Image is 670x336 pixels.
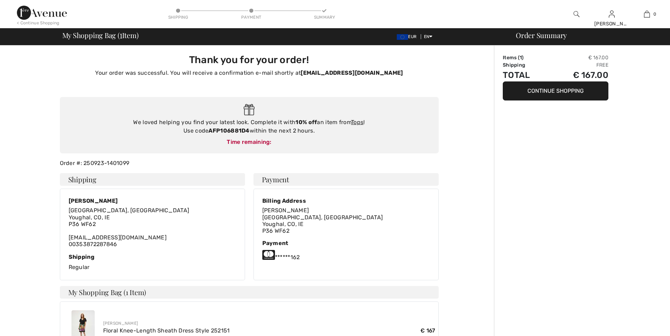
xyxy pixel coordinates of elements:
div: Payment [241,14,262,20]
p: Your order was successful. You will receive a confirmation e-mail shortly at [64,69,434,77]
span: EN [424,34,433,39]
span: € 167 [420,326,436,335]
div: Payment [262,240,430,246]
span: [GEOGRAPHIC_DATA], [GEOGRAPHIC_DATA] Youghal, CO, IE P36 WF62 [69,207,189,227]
img: Gift.svg [244,104,255,116]
td: Free [549,61,608,69]
div: Billing Address [262,197,383,204]
a: 0 [630,10,664,18]
span: 1 [520,55,522,61]
img: Euro [397,34,408,40]
span: 0 [653,11,656,17]
h4: Payment [253,173,439,186]
strong: [EMAIL_ADDRESS][DOMAIN_NAME] [301,69,403,76]
h4: My Shopping Bag (1 Item) [60,286,439,299]
div: [PERSON_NAME] [594,20,629,28]
img: My Bag [644,10,650,18]
a: Floral Knee-Length Sheath Dress Style 252151 [103,327,230,334]
button: Continue Shopping [503,81,608,100]
div: Regular [69,253,236,271]
span: 1 [120,30,122,39]
td: Items ( ) [503,54,549,61]
td: Total [503,69,549,81]
a: Tops [351,119,363,126]
td: € 167.00 [549,69,608,81]
td: € 167.00 [549,54,608,61]
div: Summary [314,14,335,20]
div: Time remaining: [67,138,432,146]
img: search the website [574,10,580,18]
span: EUR [397,34,419,39]
span: [GEOGRAPHIC_DATA], [GEOGRAPHIC_DATA] Youghal, CO, IE P36 WF62 [262,214,383,234]
div: Order #: 250923-1401099 [56,159,443,167]
a: Sign In [609,11,615,17]
div: Shipping [69,253,236,260]
strong: 10% off [295,119,317,126]
div: Shipping [168,14,189,20]
div: We loved helping you find your latest look. Complete it with an item from ! Use code within the n... [67,118,432,135]
span: [PERSON_NAME] [262,207,309,214]
img: 1ère Avenue [17,6,67,20]
div: Order Summary [507,32,666,39]
h4: Shipping [60,173,245,186]
h3: Thank you for your order! [64,54,434,66]
div: [EMAIL_ADDRESS][DOMAIN_NAME] 00353872287846 [69,207,189,248]
div: [PERSON_NAME] [69,197,189,204]
span: My Shopping Bag ( Item) [62,32,139,39]
div: < Continue Shopping [17,20,60,26]
img: My Info [609,10,615,18]
td: Shipping [503,61,549,69]
div: [PERSON_NAME] [103,320,436,326]
strong: AFP106881D4 [208,127,249,134]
